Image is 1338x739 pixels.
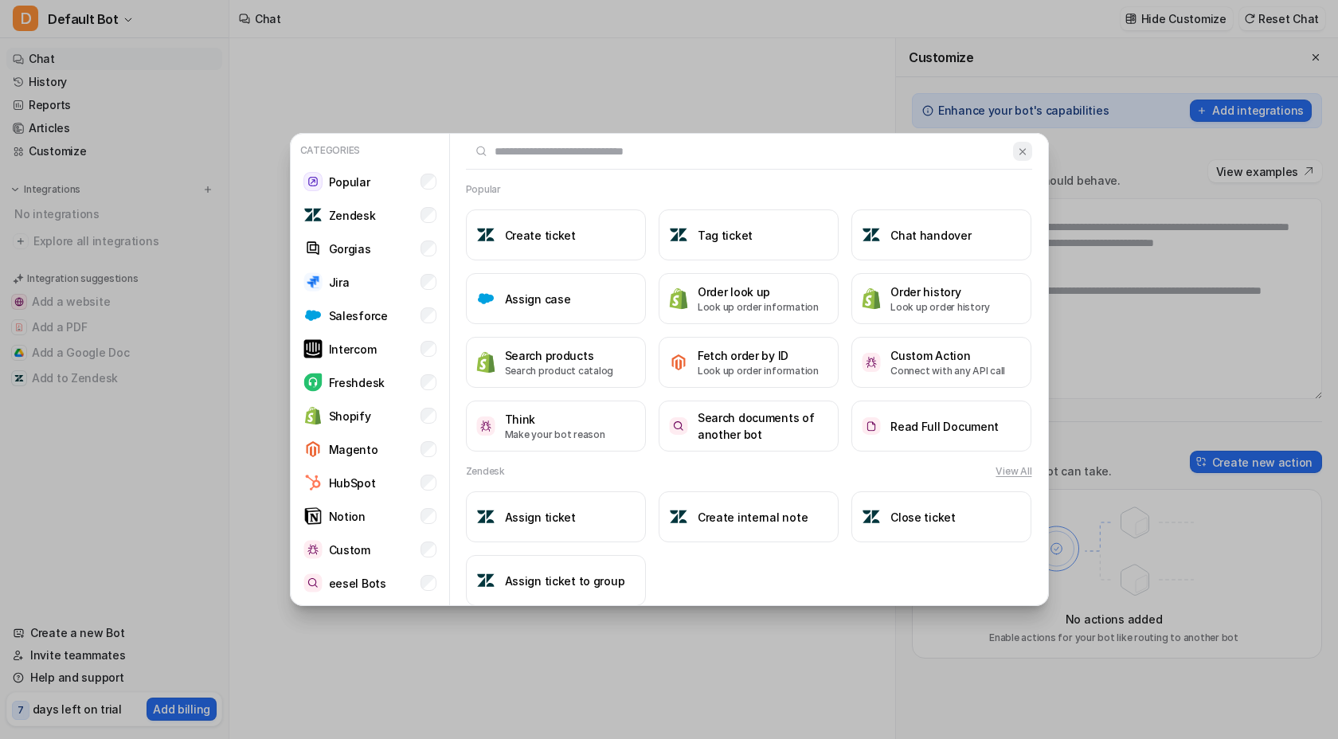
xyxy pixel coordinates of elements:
p: Zendesk [329,207,376,224]
img: Assign case [476,289,495,308]
p: Notion [329,508,366,525]
img: Assign ticket [476,507,495,526]
p: Shopify [329,408,371,424]
img: Search products [476,351,495,373]
p: Intercom [329,341,377,358]
p: Look up order history [890,300,990,315]
button: Fetch order by IDFetch order by IDLook up order information [659,337,839,388]
img: Create internal note [669,507,688,526]
button: Create internal noteCreate internal note [659,491,839,542]
h3: Create internal note [698,509,808,526]
h2: Zendesk [466,464,505,479]
h3: Tag ticket [698,227,753,244]
img: Think [476,416,495,435]
h3: Order history [890,283,990,300]
img: Search documents of another bot [669,417,688,436]
button: Chat handoverChat handover [851,209,1031,260]
h3: Search products [505,347,614,364]
button: Assign caseAssign case [466,273,646,324]
img: Chat handover [862,225,881,244]
p: Salesforce [329,307,388,324]
h3: Close ticket [890,509,956,526]
p: Search product catalog [505,364,614,378]
h3: Fetch order by ID [698,347,819,364]
h3: Chat handover [890,227,971,244]
button: Search productsSearch productsSearch product catalog [466,337,646,388]
h3: Custom Action [890,347,1005,364]
button: Tag ticketTag ticket [659,209,839,260]
h3: Assign ticket [505,509,576,526]
p: Magento [329,441,378,458]
button: Read Full DocumentRead Full Document [851,401,1031,452]
img: Order history [862,287,881,309]
button: Order historyOrder historyLook up order history [851,273,1031,324]
p: Gorgias [329,240,371,257]
p: Make your bot reason [505,428,605,442]
button: Assign ticket to groupAssign ticket to group [466,555,646,606]
img: Order look up [669,287,688,309]
img: Custom Action [862,353,881,371]
h3: Think [505,411,605,428]
p: Look up order information [698,364,819,378]
h3: Assign case [505,291,571,307]
h3: Assign ticket to group [505,573,625,589]
p: Jira [329,274,350,291]
img: Fetch order by ID [669,353,688,372]
button: Assign ticketAssign ticket [466,491,646,542]
button: Close ticketClose ticket [851,491,1031,542]
button: Custom ActionCustom ActionConnect with any API call [851,337,1031,388]
h3: Order look up [698,283,819,300]
p: Categories [297,140,443,161]
img: Tag ticket [669,225,688,244]
img: Assign ticket to group [476,571,495,590]
p: Freshdesk [329,374,385,391]
h3: Create ticket [505,227,576,244]
img: Close ticket [862,507,881,526]
p: Custom [329,542,370,558]
button: Order look upOrder look upLook up order information [659,273,839,324]
p: Popular [329,174,370,190]
button: ThinkThinkMake your bot reason [466,401,646,452]
p: Look up order information [698,300,819,315]
button: View All [996,464,1031,479]
img: Create ticket [476,225,495,244]
h3: Search documents of another bot [698,409,828,443]
img: Read Full Document [862,417,881,436]
h2: Popular [466,182,501,197]
p: Connect with any API call [890,364,1005,378]
p: HubSpot [329,475,376,491]
button: Create ticketCreate ticket [466,209,646,260]
button: Search documents of another botSearch documents of another bot [659,401,839,452]
p: eesel Bots [329,575,386,592]
h3: Read Full Document [890,418,999,435]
